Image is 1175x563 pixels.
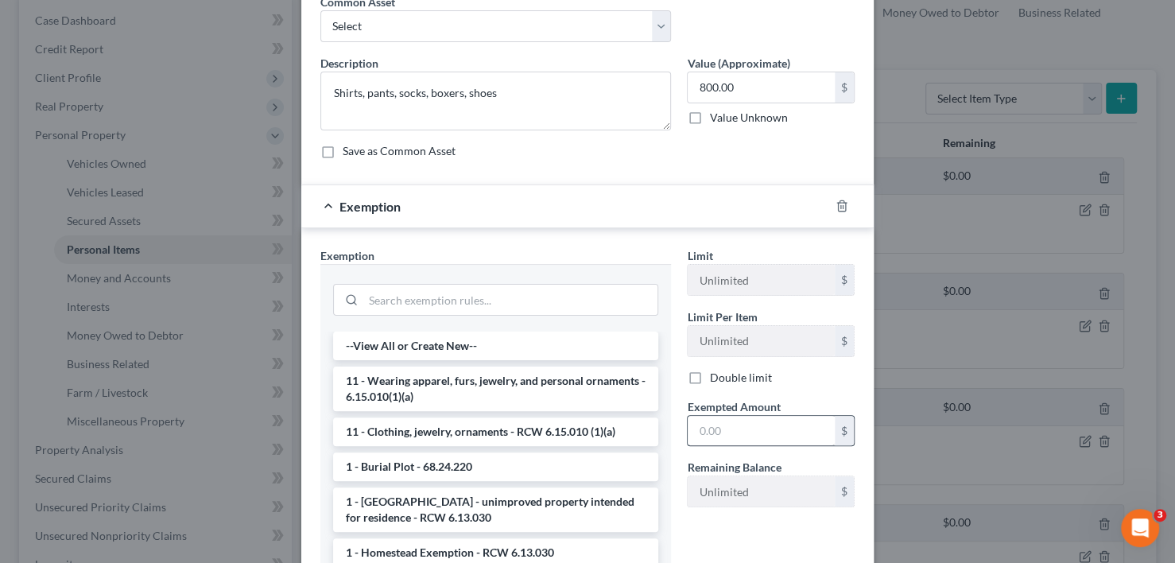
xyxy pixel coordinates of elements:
[688,416,835,446] input: 0.00
[709,370,771,386] label: Double limit
[333,417,658,446] li: 11 - Clothing, jewelry, ornaments - RCW 6.15.010 (1)(a)
[687,309,757,325] label: Limit Per Item
[709,110,787,126] label: Value Unknown
[687,400,780,414] span: Exempted Amount
[333,367,658,411] li: 11 - Wearing apparel, furs, jewelry, and personal ornaments - 6.15.010(1)(a)
[835,326,854,356] div: $
[687,459,781,476] label: Remaining Balance
[1121,509,1159,547] iframe: Intercom live chat
[835,265,854,295] div: $
[1154,509,1166,522] span: 3
[688,72,835,103] input: 0.00
[687,249,712,262] span: Limit
[333,487,658,532] li: 1 - [GEOGRAPHIC_DATA] - unimproved property intended for residence - RCW 6.13.030
[320,249,374,262] span: Exemption
[688,326,835,356] input: --
[363,285,657,315] input: Search exemption rules...
[333,452,658,481] li: 1 - Burial Plot - 68.24.220
[835,72,854,103] div: $
[687,55,789,72] label: Value (Approximate)
[333,332,658,360] li: --View All or Create New--
[339,199,401,214] span: Exemption
[835,416,854,446] div: $
[688,476,835,507] input: --
[343,143,456,159] label: Save as Common Asset
[835,476,854,507] div: $
[320,56,378,70] span: Description
[688,265,835,295] input: --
